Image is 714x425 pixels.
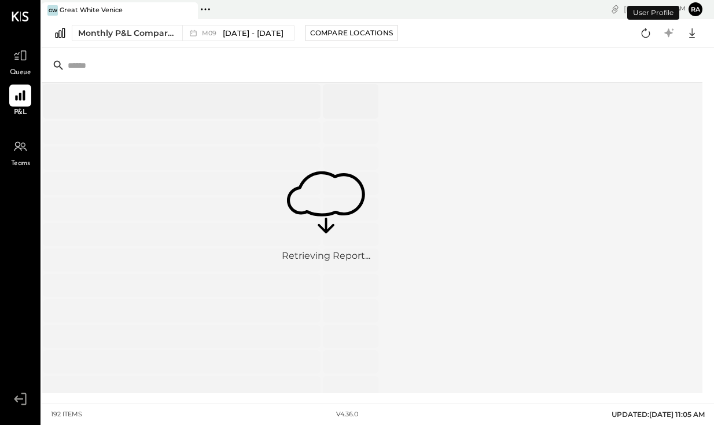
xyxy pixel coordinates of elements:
button: ra [689,2,702,16]
div: copy link [609,3,621,15]
a: Queue [1,45,40,78]
span: am [676,5,686,13]
div: Great White Venice [60,6,123,15]
div: Retrieving Report... [282,250,370,263]
button: Monthly P&L Comparison M09[DATE] - [DATE] [72,25,295,41]
a: Teams [1,135,40,169]
span: P&L [14,108,27,118]
a: P&L [1,85,40,118]
div: v 4.36.0 [336,410,358,419]
div: [DATE] [624,3,686,14]
span: 11 : 08 [651,3,674,14]
span: Teams [11,159,30,169]
button: Compare Locations [305,25,398,41]
span: [DATE] - [DATE] [223,28,284,39]
div: User Profile [627,6,679,20]
div: Compare Locations [310,28,393,38]
div: Monthly P&L Comparison [78,27,175,39]
div: GW [47,5,58,16]
div: 192 items [51,410,82,419]
span: M09 [202,30,220,36]
span: UPDATED: [DATE] 11:05 AM [612,410,705,419]
span: Queue [10,68,31,78]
